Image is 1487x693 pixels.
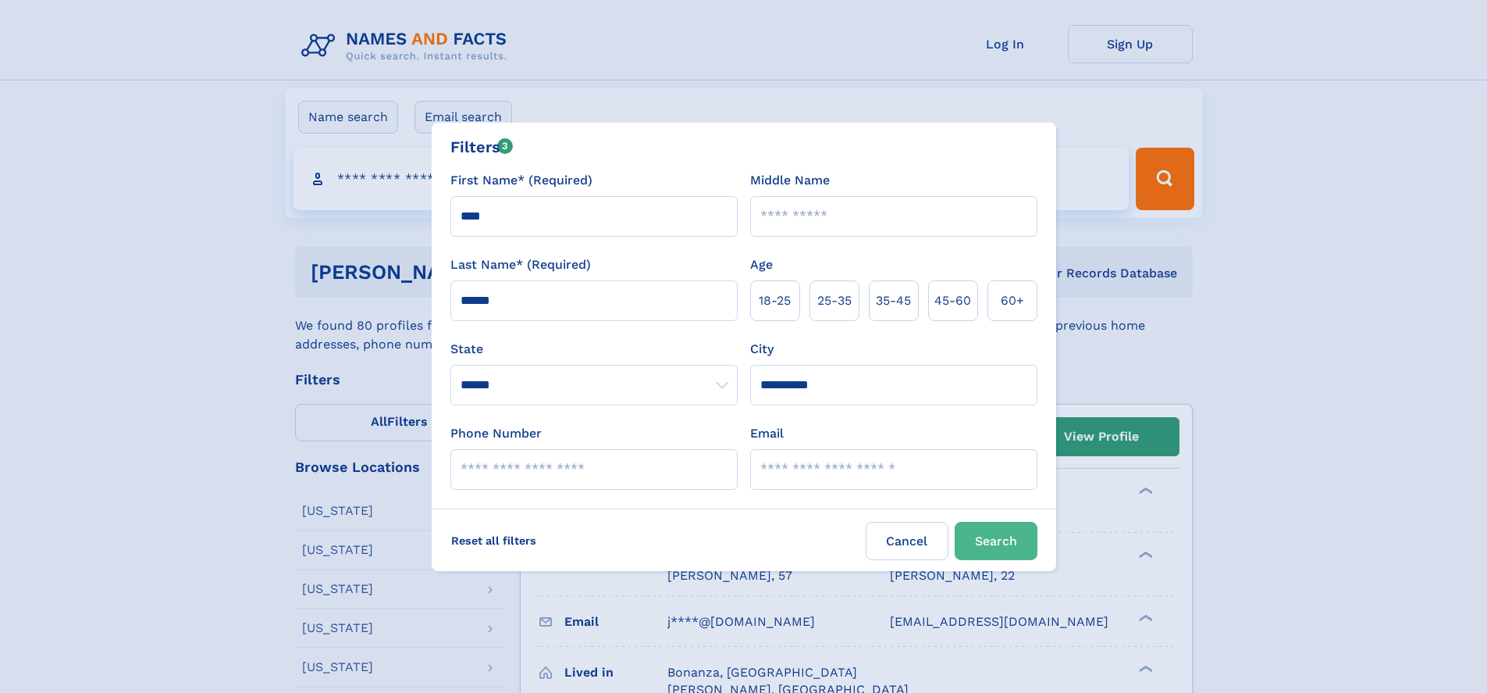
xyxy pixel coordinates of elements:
span: 35‑45 [876,291,911,310]
label: City [750,340,774,359]
label: Middle Name [750,171,830,190]
label: Age [750,255,773,274]
span: 60+ [1001,291,1024,310]
label: First Name* (Required) [450,171,592,190]
span: 18‑25 [759,291,791,310]
span: 45‑60 [934,291,971,310]
button: Search [955,522,1037,560]
label: Reset all filters [441,522,546,559]
label: Phone Number [450,424,542,443]
label: Cancel [866,522,948,560]
label: State [450,340,738,359]
div: Filters [450,135,514,159]
span: 25‑35 [817,291,852,310]
label: Last Name* (Required) [450,255,591,274]
label: Email [750,424,784,443]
